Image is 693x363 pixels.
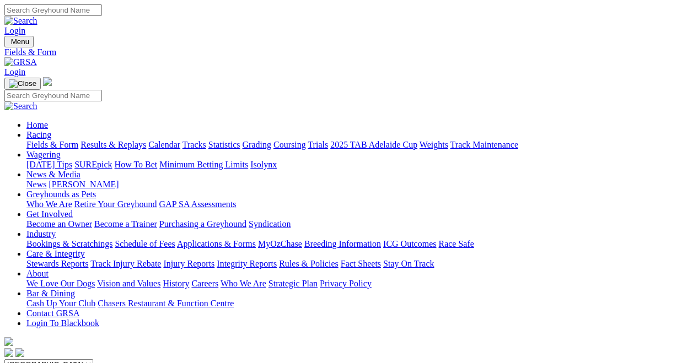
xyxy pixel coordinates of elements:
[4,47,689,57] a: Fields & Form
[341,259,381,268] a: Fact Sheets
[26,229,56,239] a: Industry
[163,279,189,288] a: History
[90,259,161,268] a: Track Injury Rebate
[26,160,72,169] a: [DATE] Tips
[43,77,52,86] img: logo-grsa-white.png
[26,180,46,189] a: News
[4,101,37,111] img: Search
[26,259,88,268] a: Stewards Reports
[74,160,112,169] a: SUREpick
[304,239,381,248] a: Breeding Information
[26,259,689,269] div: Care & Integrity
[273,140,306,149] a: Coursing
[450,140,518,149] a: Track Maintenance
[177,239,256,248] a: Applications & Forms
[26,279,95,288] a: We Love Our Dogs
[383,259,434,268] a: Stay On Track
[26,289,75,298] a: Bar & Dining
[97,279,160,288] a: Vision and Values
[4,36,34,47] button: Toggle navigation
[191,279,218,288] a: Careers
[249,219,291,229] a: Syndication
[159,160,248,169] a: Minimum Betting Limits
[26,140,78,149] a: Fields & Form
[420,140,448,149] a: Weights
[159,219,246,229] a: Purchasing a Greyhound
[308,140,328,149] a: Trials
[4,4,102,16] input: Search
[26,120,48,129] a: Home
[4,67,25,77] a: Login
[26,308,79,318] a: Contact GRSA
[182,140,206,149] a: Tracks
[26,249,85,258] a: Care & Integrity
[26,189,96,199] a: Greyhounds as Pets
[26,299,95,308] a: Cash Up Your Club
[208,140,240,149] a: Statistics
[163,259,214,268] a: Injury Reports
[115,239,175,248] a: Schedule of Fees
[26,239,112,248] a: Bookings & Scratchings
[4,348,13,357] img: facebook.svg
[330,140,417,149] a: 2025 TAB Adelaide Cup
[250,160,277,169] a: Isolynx
[268,279,318,288] a: Strategic Plan
[4,78,41,90] button: Toggle navigation
[26,269,49,278] a: About
[11,37,29,46] span: Menu
[243,140,271,149] a: Grading
[26,140,689,150] div: Racing
[4,90,102,101] input: Search
[26,239,689,249] div: Industry
[26,219,92,229] a: Become an Owner
[49,180,119,189] a: [PERSON_NAME]
[26,318,99,328] a: Login To Blackbook
[4,337,13,346] img: logo-grsa-white.png
[26,219,689,229] div: Get Involved
[438,239,474,248] a: Race Safe
[9,79,36,88] img: Close
[279,259,339,268] a: Rules & Policies
[26,130,51,139] a: Racing
[221,279,266,288] a: Who We Are
[26,199,689,209] div: Greyhounds as Pets
[4,57,37,67] img: GRSA
[98,299,234,308] a: Chasers Restaurant & Function Centre
[148,140,180,149] a: Calendar
[26,160,689,170] div: Wagering
[94,219,157,229] a: Become a Trainer
[217,259,277,268] a: Integrity Reports
[26,180,689,189] div: News & Media
[320,279,372,288] a: Privacy Policy
[26,150,61,159] a: Wagering
[26,299,689,308] div: Bar & Dining
[258,239,302,248] a: MyOzChase
[4,16,37,26] img: Search
[80,140,146,149] a: Results & Replays
[74,199,157,209] a: Retire Your Greyhound
[15,348,24,357] img: twitter.svg
[115,160,158,169] a: How To Bet
[383,239,436,248] a: ICG Outcomes
[26,170,80,179] a: News & Media
[26,209,73,219] a: Get Involved
[26,279,689,289] div: About
[159,199,237,209] a: GAP SA Assessments
[26,199,72,209] a: Who We Are
[4,26,25,35] a: Login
